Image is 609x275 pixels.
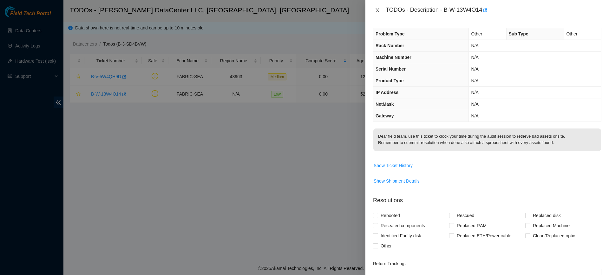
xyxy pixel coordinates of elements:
span: Other [378,241,394,251]
span: Other [566,31,577,36]
label: Return Tracking [373,259,409,269]
p: Resolutions [373,191,601,205]
span: N/A [471,78,478,83]
span: Clean/Replaced optic [530,231,578,241]
span: N/A [471,43,478,48]
span: Replaced disk [530,210,563,221]
span: Other [471,31,482,36]
span: Replaced Machine [530,221,572,231]
button: Show Ticket History [373,160,413,171]
span: Reseated components [378,221,428,231]
p: Dear field team, use this ticket to clock your time during the audit session to retrieve bad asse... [373,128,601,151]
span: Identified Faulty disk [378,231,424,241]
span: Replaced RAM [454,221,489,231]
button: Close [373,7,382,13]
span: Replaced ETH/Power cable [454,231,514,241]
span: N/A [471,66,478,72]
span: N/A [471,55,478,60]
span: Show Ticket History [374,162,413,169]
span: Rescued [454,210,477,221]
div: TODOs - Description - B-W-13W4O14 [386,5,601,15]
span: Serial Number [376,66,406,72]
span: N/A [471,90,478,95]
span: Gateway [376,113,394,118]
span: N/A [471,113,478,118]
span: Product Type [376,78,403,83]
span: NetMask [376,102,394,107]
span: Rebooted [378,210,403,221]
span: Sub Type [509,31,528,36]
span: Rack Number [376,43,404,48]
span: Problem Type [376,31,405,36]
span: Machine Number [376,55,411,60]
span: N/A [471,102,478,107]
button: Show Shipment Details [373,176,420,186]
span: Show Shipment Details [374,178,420,184]
span: close [375,8,380,13]
span: IP Address [376,90,398,95]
